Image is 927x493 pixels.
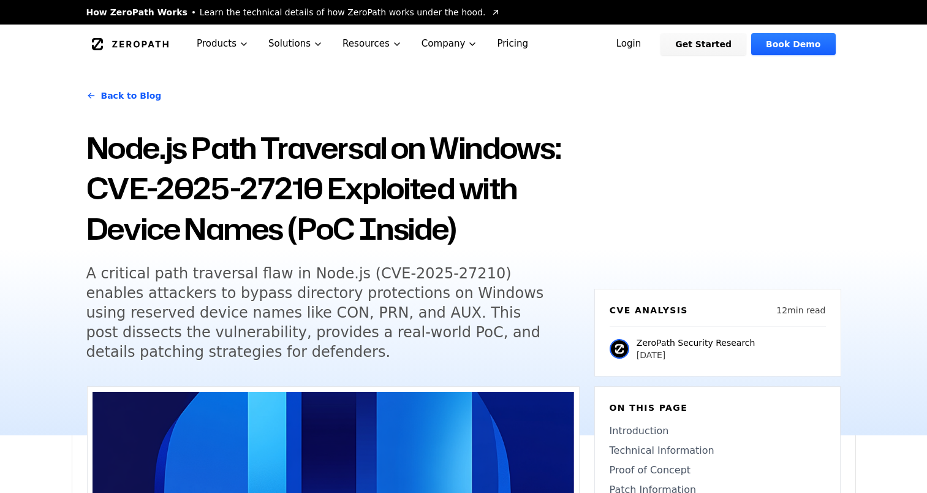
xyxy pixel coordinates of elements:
[610,463,825,478] a: Proof of Concept
[333,25,412,63] button: Resources
[487,25,538,63] a: Pricing
[610,443,825,458] a: Technical Information
[200,6,486,18] span: Learn the technical details of how ZeroPath works under the hood.
[610,402,825,414] h6: On this page
[610,339,629,359] img: ZeroPath Security Research
[187,25,259,63] button: Products
[259,25,333,63] button: Solutions
[86,78,162,113] a: Back to Blog
[637,349,755,361] p: [DATE]
[86,264,557,362] h5: A critical path traversal flaw in Node.js (CVE-2025-27210) enables attackers to bypass directory ...
[660,33,746,55] a: Get Started
[602,33,656,55] a: Login
[412,25,488,63] button: Company
[751,33,835,55] a: Book Demo
[610,304,688,316] h6: CVE Analysis
[86,6,187,18] span: How ZeroPath Works
[610,424,825,438] a: Introduction
[72,25,856,63] nav: Global
[776,304,825,316] p: 12 min read
[637,337,755,349] p: ZeroPath Security Research
[86,6,501,18] a: How ZeroPath WorksLearn the technical details of how ZeroPath works under the hood.
[86,128,580,249] h1: Node.js Path Traversal on Windows: CVE-2025-27210 Exploited with Device Names (PoC Inside)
